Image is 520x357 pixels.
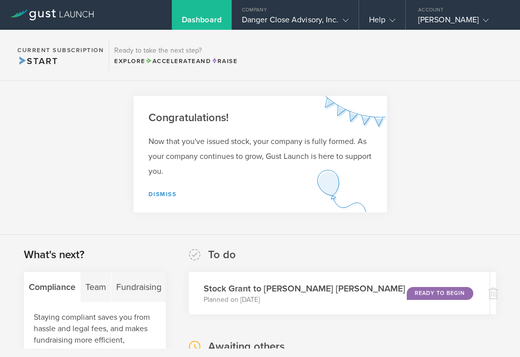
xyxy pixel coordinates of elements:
p: Planned on [DATE] [204,295,405,305]
div: Stock Grant to [PERSON_NAME] [PERSON_NAME]Planned on [DATE]Ready to Begin [189,272,489,314]
h3: Stock Grant to [PERSON_NAME] [PERSON_NAME] [204,282,405,295]
h2: Current Subscription [17,47,104,53]
div: Ready to take the next step?ExploreAccelerateandRaise [109,40,242,71]
span: Raise [211,58,237,65]
span: and [146,58,212,65]
a: Dismiss [149,191,177,198]
div: Compliance [24,272,80,302]
span: Start [17,56,58,67]
div: Fundraising [111,272,166,302]
div: Help [369,15,395,30]
iframe: Chat Widget [470,309,520,357]
div: Ready to Begin [407,287,474,300]
div: Dashboard [182,15,222,30]
div: Danger Close Advisory, Inc. [242,15,349,30]
div: Explore [114,57,237,66]
p: Now that you've issued stock, your company is fully formed. As your company continues to grow, Gu... [149,134,372,179]
h2: What's next? [24,248,84,262]
h2: Congratulations! [149,111,372,125]
span: Accelerate [146,58,196,65]
h2: To do [208,248,236,262]
div: [PERSON_NAME] [418,15,503,30]
h2: Awaiting others [208,340,285,354]
h3: Ready to take the next step? [114,47,237,54]
div: Team [80,272,111,302]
